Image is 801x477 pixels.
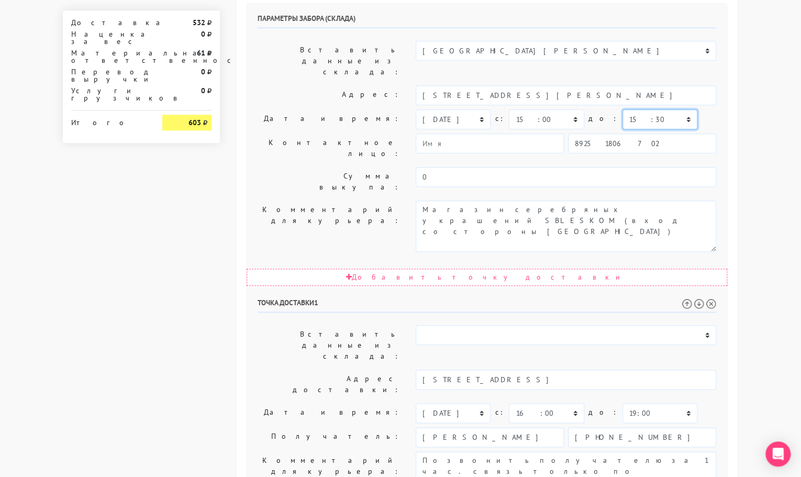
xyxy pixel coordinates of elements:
label: Адрес доставки: [250,370,408,399]
label: Адрес: [250,85,408,105]
span: 1 [314,298,318,307]
label: Контактное лицо: [250,134,408,163]
h6: Параметры забора (склада) [258,14,716,28]
input: Имя [416,134,564,153]
label: Дата и время: [250,109,408,129]
strong: 603 [188,118,201,127]
label: Вставить данные из склада: [250,41,408,81]
label: Комментарий для курьера: [250,201,408,252]
label: до: [588,109,618,128]
label: Дата и время: [250,403,408,423]
div: Доставка [63,19,154,26]
div: Материальная ответственность [63,49,154,64]
label: Вставить данные из склада: [250,325,408,365]
label: c: [495,403,505,421]
h6: Точка доставки [258,298,716,313]
div: Услуги грузчиков [63,87,154,102]
input: Телефон [568,134,716,153]
label: Получатель: [250,427,408,447]
div: Перевод выручки [63,68,154,83]
label: до: [588,403,618,421]
div: Наценка за вес [63,30,154,45]
strong: 0 [201,29,205,39]
strong: 0 [201,86,205,95]
div: Итого [71,115,147,126]
label: c: [495,109,505,128]
strong: 0 [201,67,205,76]
strong: 532 [193,18,205,27]
div: Добавить точку доставки [247,269,727,286]
div: Open Intercom Messenger [765,441,791,467]
strong: 61 [197,48,205,58]
input: Телефон [568,427,716,447]
label: Сумма выкупа: [250,167,408,196]
input: Имя [416,427,564,447]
